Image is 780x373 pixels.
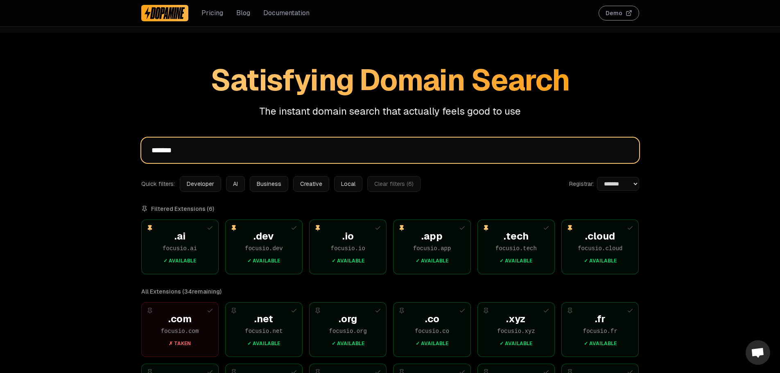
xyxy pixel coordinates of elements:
a: Blog [236,8,250,18]
button: Add to selection [625,306,635,316]
div: ✓ Available [488,340,545,347]
button: Local [334,176,362,192]
div: . xyz [488,312,545,326]
div: ✓ Available [235,258,292,264]
span: Satisfying Domain Search [210,61,570,99]
button: Unpin extension [313,223,323,233]
button: Add to selection [289,223,299,233]
button: Unpin extension [481,223,491,233]
span: Quick filters: [141,180,175,188]
button: Pin extension [397,306,407,316]
button: Unpin extension [145,223,155,233]
p: The instant domain search that actually feels good to use [233,105,547,118]
div: . io [319,230,376,243]
button: Add to selection [457,223,467,233]
div: ✓ Available [403,340,460,347]
div: . com [151,312,208,326]
div: . app [403,230,460,243]
div: . ai [151,230,208,243]
div: focusio . ai [151,244,208,253]
button: Clear filters (6) [367,176,421,192]
div: ✓ Available [319,258,376,264]
div: ✓ Available [235,340,292,347]
button: Add to selection [457,306,467,316]
button: Business [250,176,288,192]
div: . tech [488,230,545,243]
div: focusio . app [403,244,460,253]
button: Pin extension [481,306,491,316]
button: Pin extension [313,306,323,316]
div: . fr [572,312,629,326]
a: Pricing [201,8,223,18]
button: Add to selection [625,223,635,233]
div: focusio . cloud [572,244,629,253]
button: Add to selection [373,223,383,233]
div: ✓ Available [488,258,545,264]
button: Pin extension [565,306,575,316]
h3: Filtered Extensions ( 6 ) [141,205,639,213]
button: Add to selection [373,306,383,316]
button: Unpin extension [565,223,575,233]
h3: All Extensions ( 34 remaining) [141,287,639,296]
div: focusio . io [319,244,376,253]
div: . cloud [572,230,629,243]
button: Unpin extension [229,223,239,233]
div: focusio . dev [235,244,292,253]
button: Pin extension [229,306,239,316]
div: ✓ Available [403,258,460,264]
div: Open chat [746,340,770,365]
div: . org [319,312,376,326]
a: Dopamine [141,5,189,21]
div: focusio . com [151,327,208,335]
div: ✓ Available [572,340,629,347]
div: ✓ Available [572,258,629,264]
button: Developer [180,176,221,192]
button: Pin extension [145,306,155,316]
button: Demo [599,6,639,20]
div: focusio . net [235,327,292,335]
button: Unpin extension [397,223,407,233]
label: Registrar: [569,180,594,188]
div: focusio . org [319,327,376,335]
div: . dev [235,230,292,243]
div: ✗ Taken [151,340,208,347]
a: Documentation [263,8,310,18]
button: Add to selection [541,306,551,316]
div: focusio . co [403,327,460,335]
div: . co [403,312,460,326]
img: Dopamine [145,7,185,20]
button: AI [226,176,245,192]
div: focusio . fr [572,327,629,335]
div: . net [235,312,292,326]
div: focusio . tech [488,244,545,253]
div: ✓ Available [151,258,208,264]
button: Add to selection [205,306,215,316]
div: ✓ Available [319,340,376,347]
button: Creative [293,176,329,192]
button: Add to selection [541,223,551,233]
div: focusio . xyz [488,327,545,335]
button: Add to selection [289,306,299,316]
button: Add to selection [205,223,215,233]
